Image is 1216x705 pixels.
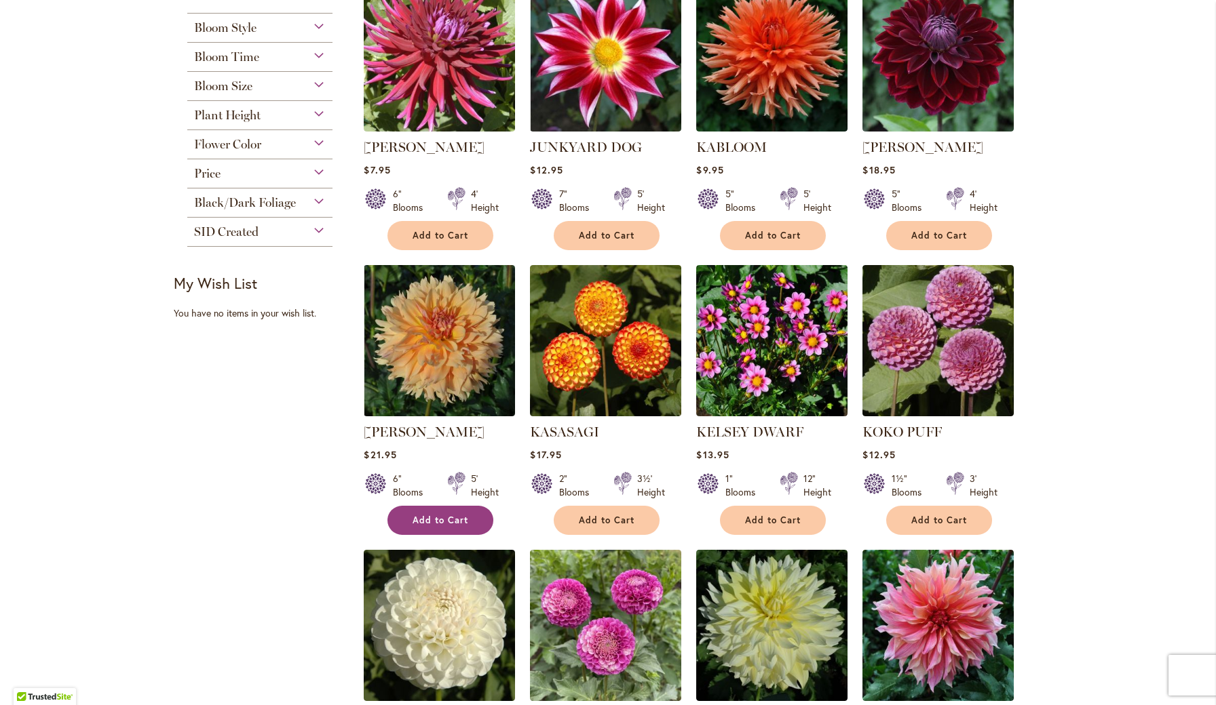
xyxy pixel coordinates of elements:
[720,506,826,535] button: Add to Cart
[579,230,634,241] span: Add to Cart
[911,515,967,526] span: Add to Cart
[696,550,848,701] img: La Luna
[530,265,681,416] img: KASASAGI
[174,273,257,293] strong: My Wish List
[559,472,597,499] div: 2" Blooms
[471,187,499,214] div: 4' Height
[530,139,642,155] a: JUNKYARD DOG
[886,221,992,250] button: Add to Cart
[364,424,484,440] a: [PERSON_NAME]
[194,195,296,210] span: Black/Dark Foliage
[559,187,597,214] div: 7" Blooms
[862,406,1014,419] a: KOKO PUFF
[364,550,515,701] img: L'ANCRESSE
[892,472,930,499] div: 1½" Blooms
[471,472,499,499] div: 5' Height
[364,265,515,416] img: KARMEL KORN
[862,265,1014,416] img: KOKO PUFF
[364,448,396,461] span: $21.95
[393,472,431,499] div: 6" Blooms
[554,221,660,250] button: Add to Cart
[720,221,826,250] button: Add to Cart
[10,657,48,695] iframe: Launch Accessibility Center
[530,691,681,704] a: La Dee Da
[696,448,729,461] span: $13.95
[530,163,563,176] span: $12.95
[364,406,515,419] a: KARMEL KORN
[413,515,468,526] span: Add to Cart
[745,230,801,241] span: Add to Cart
[413,230,468,241] span: Add to Cart
[696,121,848,134] a: KABLOOM
[970,472,997,499] div: 3' Height
[530,448,561,461] span: $17.95
[194,20,256,35] span: Bloom Style
[803,187,831,214] div: 5' Height
[194,79,252,94] span: Bloom Size
[530,550,681,701] img: La Dee Da
[637,187,665,214] div: 5' Height
[862,448,895,461] span: $12.95
[364,691,515,704] a: L'ANCRESSE
[554,506,660,535] button: Add to Cart
[862,424,942,440] a: KOKO PUFF
[387,506,493,535] button: Add to Cart
[745,515,801,526] span: Add to Cart
[911,230,967,241] span: Add to Cart
[696,139,767,155] a: KABLOOM
[696,691,848,704] a: La Luna
[696,265,848,416] img: KELSEY DWARF
[530,424,599,440] a: KASASAGI
[862,139,983,155] a: [PERSON_NAME]
[364,121,515,134] a: JUANITA
[862,550,1014,701] img: Labyrinth
[637,472,665,499] div: 3½' Height
[862,121,1014,134] a: Kaisha Lea
[194,108,261,123] span: Plant Height
[530,406,681,419] a: KASASAGI
[725,187,763,214] div: 5" Blooms
[194,166,221,181] span: Price
[696,424,803,440] a: KELSEY DWARF
[364,139,484,155] a: [PERSON_NAME]
[725,472,763,499] div: 1" Blooms
[393,187,431,214] div: 6" Blooms
[892,187,930,214] div: 5" Blooms
[803,472,831,499] div: 12" Height
[696,163,723,176] span: $9.95
[194,137,261,152] span: Flower Color
[579,515,634,526] span: Add to Cart
[696,406,848,419] a: KELSEY DWARF
[530,121,681,134] a: JUNKYARD DOG
[862,691,1014,704] a: Labyrinth
[194,224,259,239] span: SID Created
[174,306,355,320] div: You have no items in your wish list.
[862,163,895,176] span: $18.95
[364,163,390,176] span: $7.95
[970,187,997,214] div: 4' Height
[886,506,992,535] button: Add to Cart
[387,221,493,250] button: Add to Cart
[194,49,259,64] span: Bloom Time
